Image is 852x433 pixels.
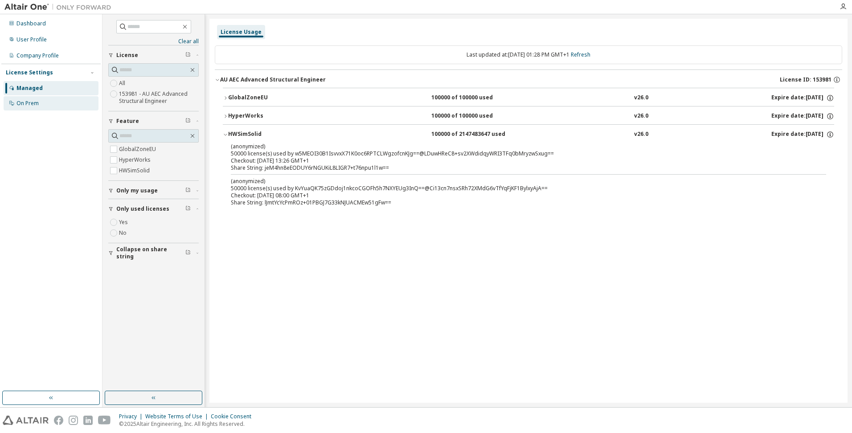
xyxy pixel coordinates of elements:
[98,416,111,425] img: youtube.svg
[431,131,512,139] div: 100000 of 2147483647 used
[108,111,199,131] button: Feature
[116,187,158,194] span: Only my usage
[4,3,116,12] img: Altair One
[119,78,127,89] label: All
[119,413,145,420] div: Privacy
[6,69,53,76] div: License Settings
[116,52,138,59] span: License
[116,246,185,260] span: Collapse on share string
[634,112,648,120] div: v26.0
[634,131,648,139] div: v26.0
[228,131,308,139] div: HWSimSolid
[231,192,805,199] div: Checkout: [DATE] 08:00 GMT+1
[231,143,805,157] div: 50000 license(s) used by w5MEOI30B1IsvvxX71K0oc6RPTCLWgzofcnKJg==@LDuwHReC8+sv2XWdidqyWRI3TFq0bMr...
[16,52,59,59] div: Company Profile
[83,416,93,425] img: linkedin.svg
[221,29,262,36] div: License Usage
[771,94,834,102] div: Expire date: [DATE]
[116,118,139,125] span: Feature
[211,413,257,420] div: Cookie Consent
[119,155,152,165] label: HyperWorks
[220,76,326,83] div: AU AEC Advanced Structural Engineer
[108,181,199,200] button: Only my usage
[16,20,46,27] div: Dashboard
[16,85,43,92] div: Managed
[223,125,834,144] button: HWSimSolid100000 of 2147483647 usedv26.0Expire date:[DATE]
[185,52,191,59] span: Clear filter
[215,70,842,90] button: AU AEC Advanced Structural EngineerLicense ID: 153981
[119,217,130,228] label: Yes
[231,164,805,172] div: Share String: jeM4hn8eEODUY6rNGUKiL8LIGR7+t76npu1l1w==
[771,131,834,139] div: Expire date: [DATE]
[185,249,191,257] span: Clear filter
[108,243,199,263] button: Collapse on share string
[16,100,39,107] div: On Prem
[228,94,308,102] div: GlobalZoneEU
[54,416,63,425] img: facebook.svg
[16,36,47,43] div: User Profile
[231,199,805,206] div: Share String: lJmtYcYcPmROz+01PBGJ7G33kNJUACMEw51gFw==
[119,228,128,238] label: No
[119,144,158,155] label: GlobalZoneEU
[185,205,191,212] span: Clear filter
[108,199,199,219] button: Only used licenses
[231,177,805,185] p: (anonymized)
[119,165,152,176] label: HWSimSolid
[231,157,805,164] div: Checkout: [DATE] 13:26 GMT+1
[431,112,512,120] div: 100000 of 100000 used
[431,94,512,102] div: 100000 of 100000 used
[108,45,199,65] button: License
[185,118,191,125] span: Clear filter
[231,177,805,192] div: 50000 license(s) used by KvYuaQK75zGDdoj1nkcoCGOFh5h7NXYEUg3InQ==@Ci13cn7nsxSRh72XMdG6vTfYqFjKF1B...
[185,187,191,194] span: Clear filter
[228,112,308,120] div: HyperWorks
[771,112,834,120] div: Expire date: [DATE]
[571,51,590,58] a: Refresh
[108,38,199,45] a: Clear all
[231,143,805,150] p: (anonymized)
[119,89,199,106] label: 153981 - AU AEC Advanced Structural Engineer
[634,94,648,102] div: v26.0
[215,45,842,64] div: Last updated at: [DATE] 01:28 PM GMT+1
[3,416,49,425] img: altair_logo.svg
[119,420,257,428] p: © 2025 Altair Engineering, Inc. All Rights Reserved.
[116,205,169,212] span: Only used licenses
[223,88,834,108] button: GlobalZoneEU100000 of 100000 usedv26.0Expire date:[DATE]
[69,416,78,425] img: instagram.svg
[780,76,832,83] span: License ID: 153981
[145,413,211,420] div: Website Terms of Use
[223,106,834,126] button: HyperWorks100000 of 100000 usedv26.0Expire date:[DATE]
